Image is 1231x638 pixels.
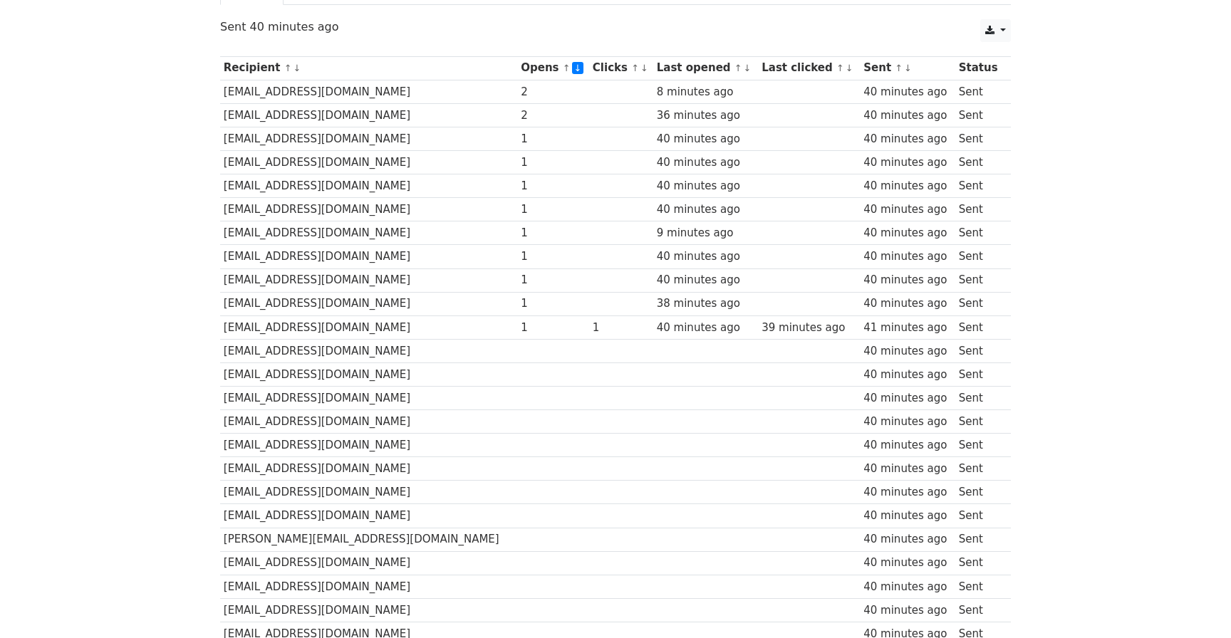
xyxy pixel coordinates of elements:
td: Sent [955,245,1004,268]
td: Sent [955,410,1004,434]
div: 40 minutes ago [863,249,952,265]
td: Sent [955,315,1004,339]
a: ↓ [640,63,648,73]
div: 1 [521,155,586,171]
a: ↑ [563,63,571,73]
div: 40 minutes ago [657,202,755,218]
div: 1 [521,296,586,312]
div: 40 minutes ago [863,484,952,501]
td: Sent [955,80,1004,103]
td: [EMAIL_ADDRESS][DOMAIN_NAME] [220,551,517,575]
div: 40 minutes ago [863,272,952,288]
td: Sent [955,551,1004,575]
td: [EMAIL_ADDRESS][DOMAIN_NAME] [220,387,517,410]
div: 40 minutes ago [657,249,755,265]
td: Sent [955,528,1004,551]
td: [EMAIL_ADDRESS][DOMAIN_NAME] [220,315,517,339]
td: Sent [955,504,1004,528]
td: [EMAIL_ADDRESS][DOMAIN_NAME] [220,245,517,268]
div: 40 minutes ago [657,131,755,147]
td: Sent [955,268,1004,292]
div: 40 minutes ago [863,414,952,430]
a: ↓ [572,62,584,74]
td: Sent [955,174,1004,198]
td: [EMAIL_ADDRESS][DOMAIN_NAME] [220,504,517,528]
div: 40 minutes ago [657,320,755,336]
td: [EMAIL_ADDRESS][DOMAIN_NAME] [220,410,517,434]
td: [EMAIL_ADDRESS][DOMAIN_NAME] [220,339,517,362]
div: 1 [521,202,586,218]
div: 9 minutes ago [657,225,755,241]
td: Sent [955,292,1004,315]
th: Last clicked [758,56,860,80]
div: 40 minutes ago [863,84,952,100]
p: Sent 40 minutes ago [220,19,1011,34]
td: Sent [955,339,1004,362]
a: ↓ [846,63,853,73]
td: [EMAIL_ADDRESS][DOMAIN_NAME] [220,221,517,245]
th: Sent [860,56,955,80]
div: 40 minutes ago [863,178,952,194]
th: Last opened [653,56,758,80]
td: [EMAIL_ADDRESS][DOMAIN_NAME] [220,268,517,292]
td: [PERSON_NAME][EMAIL_ADDRESS][DOMAIN_NAME] [220,528,517,551]
a: ↑ [631,63,639,73]
div: 39 minutes ago [762,320,856,336]
div: 40 minutes ago [863,555,952,571]
div: 2 [521,108,586,124]
a: ↓ [744,63,752,73]
th: Recipient [220,56,517,80]
div: 1 [521,320,586,336]
td: [EMAIL_ADDRESS][DOMAIN_NAME] [220,292,517,315]
td: Sent [955,387,1004,410]
td: Sent [955,434,1004,457]
td: [EMAIL_ADDRESS][DOMAIN_NAME] [220,127,517,150]
td: Sent [955,598,1004,622]
div: 40 minutes ago [863,437,952,454]
th: Opens [517,56,589,80]
div: 2 [521,84,586,100]
div: 40 minutes ago [863,531,952,548]
div: 40 minutes ago [863,343,952,360]
td: Sent [955,457,1004,481]
a: ↑ [895,63,903,73]
td: [EMAIL_ADDRESS][DOMAIN_NAME] [220,151,517,174]
div: 40 minutes ago [863,225,952,241]
div: 36 minutes ago [657,108,755,124]
div: 8 minutes ago [657,84,755,100]
div: 40 minutes ago [863,367,952,383]
div: 40 minutes ago [863,131,952,147]
td: Sent [955,103,1004,127]
a: ↓ [293,63,301,73]
div: 40 minutes ago [863,155,952,171]
td: [EMAIL_ADDRESS][DOMAIN_NAME] [220,174,517,198]
div: 1 [521,272,586,288]
div: 40 minutes ago [657,272,755,288]
td: [EMAIL_ADDRESS][DOMAIN_NAME] [220,198,517,221]
a: ↓ [904,63,912,73]
th: Status [955,56,1004,80]
div: 41 minutes ago [863,320,952,336]
td: [EMAIL_ADDRESS][DOMAIN_NAME] [220,481,517,504]
iframe: Chat Widget [1160,570,1231,638]
td: Sent [955,362,1004,386]
div: 40 minutes ago [863,579,952,595]
td: [EMAIL_ADDRESS][DOMAIN_NAME] [220,598,517,622]
td: Sent [955,575,1004,598]
td: [EMAIL_ADDRESS][DOMAIN_NAME] [220,103,517,127]
td: Sent [955,127,1004,150]
div: 40 minutes ago [863,508,952,524]
td: Sent [955,221,1004,245]
div: 38 minutes ago [657,296,755,312]
td: [EMAIL_ADDRESS][DOMAIN_NAME] [220,457,517,481]
td: [EMAIL_ADDRESS][DOMAIN_NAME] [220,575,517,598]
div: 1 [593,320,650,336]
a: ↑ [734,63,742,73]
td: Sent [955,481,1004,504]
div: 40 minutes ago [863,108,952,124]
div: 40 minutes ago [657,155,755,171]
div: 40 minutes ago [863,296,952,312]
div: 40 minutes ago [863,602,952,619]
td: Sent [955,198,1004,221]
a: ↑ [284,63,292,73]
